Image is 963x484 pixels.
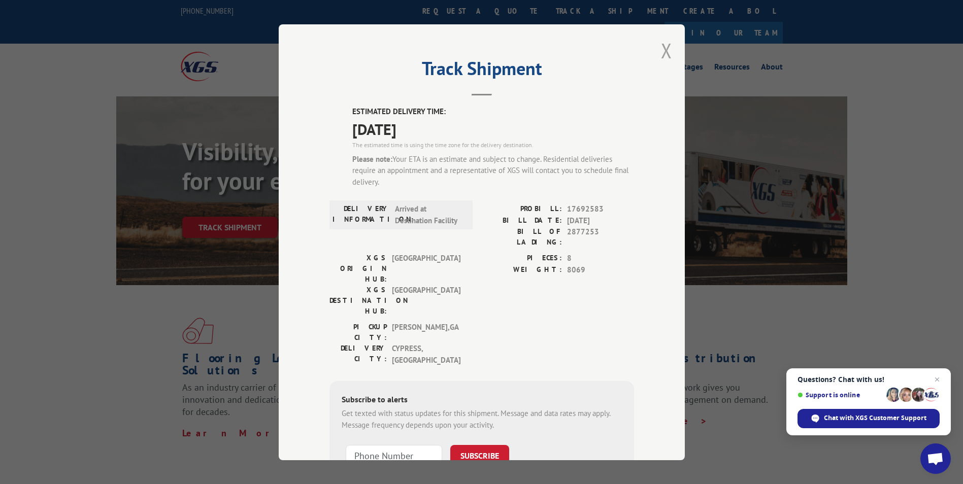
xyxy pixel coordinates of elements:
[352,153,634,188] div: Your ETA is an estimate and subject to change. Residential deliveries require an appointment and ...
[482,253,562,264] label: PIECES:
[329,285,387,317] label: XGS DESTINATION HUB:
[333,203,390,226] label: DELIVERY INFORMATION:
[567,264,634,275] span: 8069
[395,203,463,226] span: Arrived at Destination Facility
[482,215,562,226] label: BILL DATE:
[798,391,883,399] span: Support is online
[798,375,940,384] span: Questions? Chat with us!
[352,117,634,140] span: [DATE]
[392,253,460,285] span: [GEOGRAPHIC_DATA]
[392,343,460,366] span: CYPRESS , [GEOGRAPHIC_DATA]
[567,226,634,248] span: 2877253
[798,409,940,428] div: Chat with XGS Customer Support
[329,322,387,343] label: PICKUP CITY:
[920,443,951,474] div: Open chat
[329,61,634,81] h2: Track Shipment
[482,203,562,215] label: PROBILL:
[450,445,509,466] button: SUBSCRIBE
[342,408,622,431] div: Get texted with status updates for this shipment. Message and data rates may apply. Message frequ...
[392,322,460,343] span: [PERSON_NAME] , GA
[482,226,562,248] label: BILL OF LADING:
[352,154,392,163] strong: Please note:
[482,264,562,275] label: WEIGHT:
[931,373,943,386] span: Close chat
[567,253,634,264] span: 8
[567,215,634,226] span: [DATE]
[567,203,634,215] span: 17692583
[329,253,387,285] label: XGS ORIGIN HUB:
[346,445,442,466] input: Phone Number
[824,413,926,423] span: Chat with XGS Customer Support
[342,393,622,408] div: Subscribe to alerts
[329,343,387,366] label: DELIVERY CITY:
[352,140,634,149] div: The estimated time is using the time zone for the delivery destination.
[661,37,672,64] button: Close modal
[392,285,460,317] span: [GEOGRAPHIC_DATA]
[352,106,634,118] label: ESTIMATED DELIVERY TIME:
